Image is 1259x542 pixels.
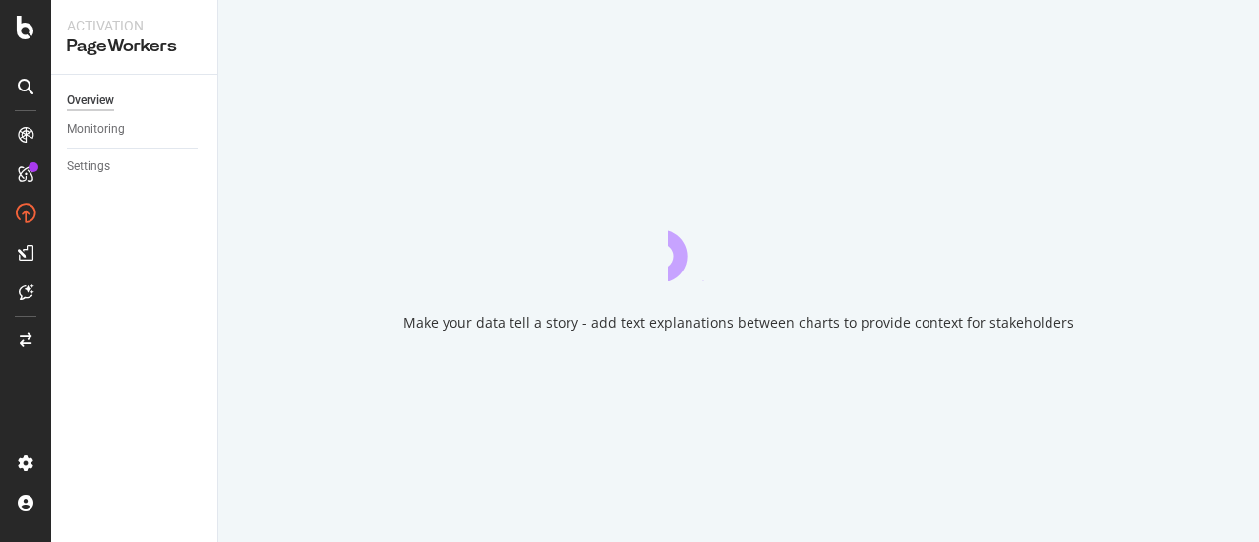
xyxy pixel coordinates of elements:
[403,313,1074,332] div: Make your data tell a story - add text explanations between charts to provide context for stakeho...
[668,211,809,281] div: animation
[67,35,202,58] div: PageWorkers
[67,16,202,35] div: Activation
[67,90,114,111] div: Overview
[67,156,204,177] a: Settings
[67,156,110,177] div: Settings
[67,119,204,140] a: Monitoring
[67,90,204,111] a: Overview
[67,119,125,140] div: Monitoring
